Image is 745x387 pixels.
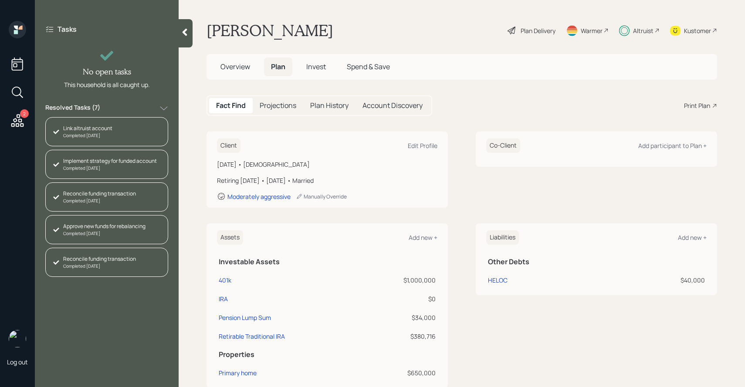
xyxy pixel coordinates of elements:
div: Moderately aggressive [227,192,291,201]
div: Edit Profile [408,141,437,150]
div: Completed [DATE] [63,132,112,139]
h5: Plan History [310,101,349,110]
h5: Investable Assets [219,258,436,266]
div: Completed [DATE] [63,198,136,204]
div: Link altruist account [63,125,112,132]
div: HELOC [488,276,508,285]
div: Primary home [219,368,257,377]
div: IRA [219,294,228,303]
h6: Client [217,138,240,153]
div: Pension Lump Sum [219,313,271,322]
div: Add new + [678,233,707,242]
label: Resolved Tasks ( 7 ) [45,103,100,114]
h6: Co-Client [486,138,520,153]
h4: No open tasks [83,67,131,77]
span: Overview [220,62,250,71]
div: Implement strategy for funded account [63,157,157,165]
span: Invest [306,62,326,71]
h5: Account Discovery [362,101,423,110]
div: 2 [20,109,29,118]
div: 401k [219,276,231,285]
div: $40,000 [588,276,705,285]
span: Plan [271,62,285,71]
div: Retirable Traditional IRA [219,332,285,341]
div: Retiring [DATE] • [DATE] • Married [217,176,437,185]
div: Completed [DATE] [63,165,157,172]
div: This household is all caught up. [64,80,150,89]
h5: Other Debts [488,258,705,266]
div: Warmer [581,26,603,35]
div: Completed [DATE] [63,263,136,269]
div: Print Plan [684,101,710,110]
label: Tasks [58,24,77,34]
h5: Properties [219,350,436,359]
div: Reconcile funding transaction [63,255,136,263]
div: Log out [7,358,28,366]
div: Add participant to Plan + [638,141,707,150]
div: $0 [365,294,436,303]
div: Completed [DATE] [63,230,146,237]
img: sami-boghos-headshot.png [9,330,26,347]
div: Manually Override [296,193,347,200]
h5: Projections [260,101,296,110]
div: Plan Delivery [521,26,555,35]
div: [DATE] • [DEMOGRAPHIC_DATA] [217,160,437,169]
h6: Liabilities [486,230,519,245]
div: $34,000 [365,313,436,322]
div: Altruist [633,26,654,35]
h1: [PERSON_NAME] [207,21,333,40]
div: $380,716 [365,332,436,341]
div: Approve new funds for rebalancing [63,222,146,230]
h6: Assets [217,230,243,245]
div: Reconcile funding transaction [63,190,136,198]
span: Spend & Save [347,62,390,71]
div: Add new + [409,233,437,242]
h5: Fact Find [216,101,246,110]
div: $1,000,000 [365,276,436,285]
div: Kustomer [684,26,711,35]
div: $650,000 [365,368,436,377]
